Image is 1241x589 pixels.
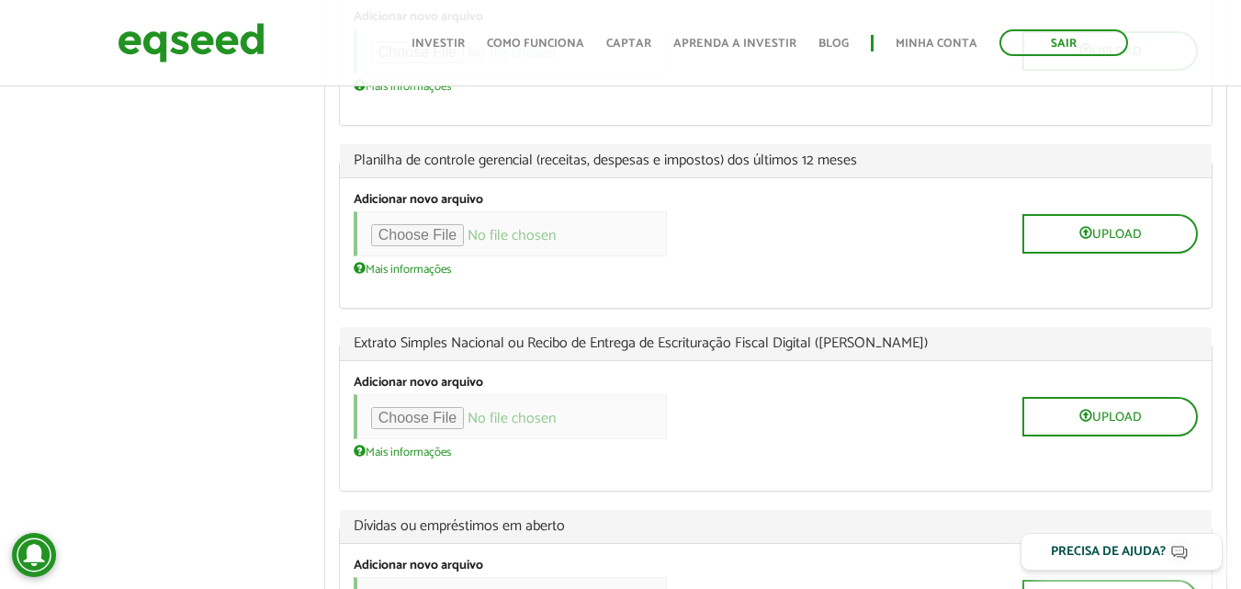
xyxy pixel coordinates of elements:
a: Minha conta [896,38,977,50]
a: Blog [818,38,849,50]
label: Adicionar novo arquivo [354,377,483,390]
a: Sair [999,29,1128,56]
span: Extrato Simples Nacional ou Recibo de Entrega de Escrituração Fiscal Digital ([PERSON_NAME]) [354,336,1198,351]
button: Upload [1022,397,1198,436]
a: Como funciona [487,38,584,50]
button: Upload [1022,214,1198,254]
label: Adicionar novo arquivo [354,194,483,207]
a: Captar [606,38,651,50]
label: Adicionar novo arquivo [354,560,483,572]
img: EqSeed [118,18,265,67]
a: Mais informações [354,261,451,276]
a: Investir [412,38,465,50]
span: Dívidas ou empréstimos em aberto [354,519,1198,534]
a: Mais informações [354,78,451,93]
a: Aprenda a investir [673,38,796,50]
a: Mais informações [354,444,451,459]
span: Planilha de controle gerencial (receitas, despesas e impostos) dos últimos 12 meses [354,153,1198,168]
